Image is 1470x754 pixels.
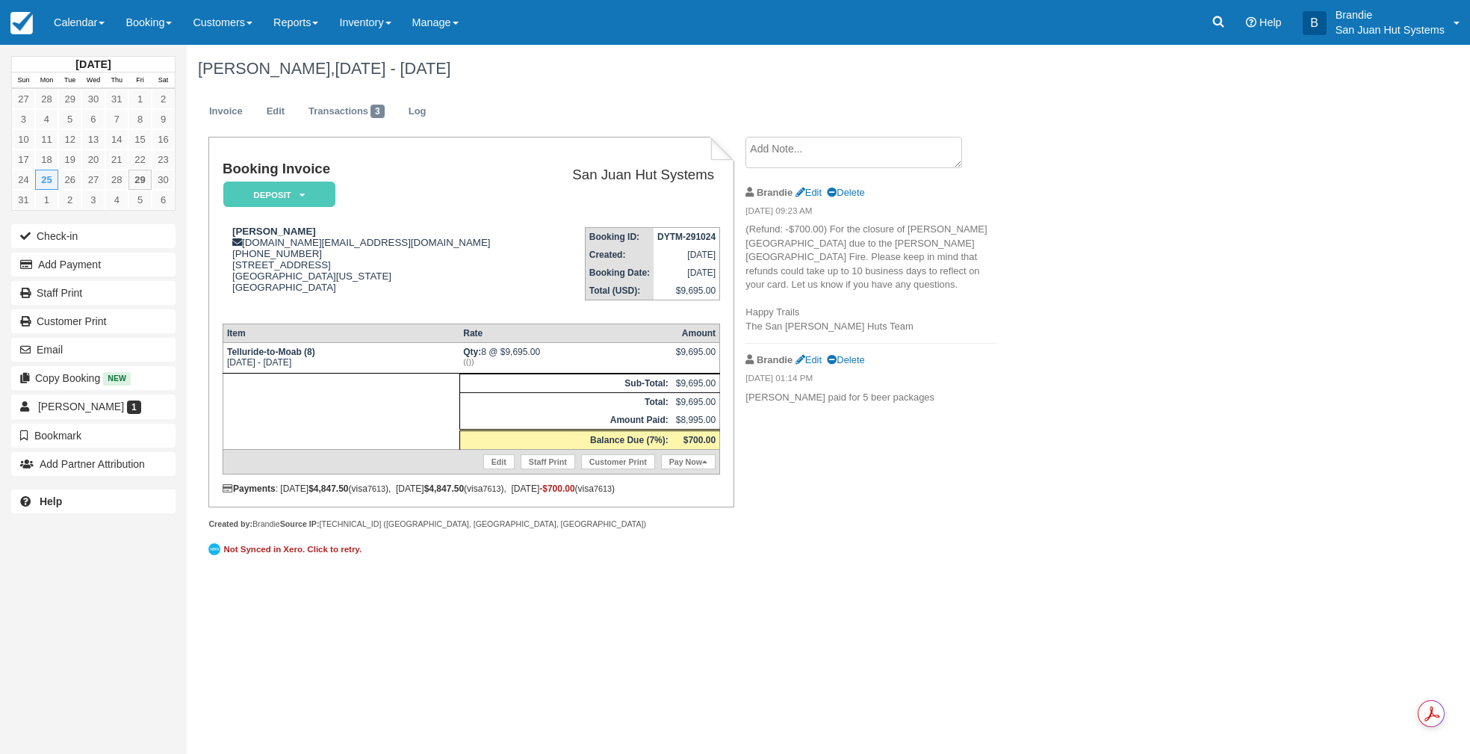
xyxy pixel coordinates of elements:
[208,519,252,528] strong: Created by:
[223,483,276,494] strong: Payments
[35,129,58,149] a: 11
[657,232,716,242] strong: DYTM-291024
[35,190,58,210] a: 1
[105,89,128,109] a: 31
[81,129,105,149] a: 13
[105,190,128,210] a: 4
[757,187,793,198] strong: Brandie
[152,170,175,190] a: 30
[672,392,720,411] td: $9,695.00
[1246,17,1256,28] i: Help
[223,182,335,208] em: Deposit
[128,170,152,190] a: 29
[58,149,81,170] a: 19
[463,357,669,366] em: (())
[539,483,574,494] span: -$700.00
[594,484,612,493] small: 7613
[827,354,864,365] a: Delete
[152,72,175,89] th: Sat
[127,401,141,414] span: 1
[661,454,716,469] a: Pay Now
[585,282,654,300] th: Total (USD):
[81,190,105,210] a: 3
[128,149,152,170] a: 22
[683,435,716,445] strong: $700.00
[128,72,152,89] th: Fri
[745,372,997,389] em: [DATE] 01:14 PM
[654,282,720,300] td: $9,695.00
[757,354,793,365] strong: Brandie
[581,454,655,469] a: Customer Print
[459,411,672,430] th: Amount Paid:
[152,109,175,129] a: 9
[227,347,315,357] strong: Telluride-to-Moab (8)
[11,338,176,362] button: Email
[11,253,176,276] button: Add Payment
[11,489,176,513] a: Help
[11,309,176,333] a: Customer Print
[1303,11,1327,35] div: B
[223,161,539,177] h1: Booking Invoice
[105,149,128,170] a: 21
[672,374,720,392] td: $9,695.00
[424,483,464,494] strong: $4,847.50
[11,424,176,448] button: Bookmark
[38,401,124,412] span: [PERSON_NAME]
[81,89,105,109] a: 30
[11,281,176,305] a: Staff Print
[11,452,176,476] button: Add Partner Attribution
[585,228,654,247] th: Booking ID:
[128,129,152,149] a: 15
[81,170,105,190] a: 27
[152,149,175,170] a: 23
[81,149,105,170] a: 20
[152,190,175,210] a: 6
[58,129,81,149] a: 12
[223,483,720,494] div: : [DATE] (visa ), [DATE] (visa ), [DATE] (visa )
[75,58,111,70] strong: [DATE]
[1336,7,1445,22] p: Brandie
[672,324,720,342] th: Amount
[35,149,58,170] a: 18
[223,226,539,312] div: [DOMAIN_NAME][EMAIL_ADDRESS][DOMAIN_NAME] [PHONE_NUMBER] [STREET_ADDRESS] [GEOGRAPHIC_DATA][US_ST...
[152,89,175,109] a: 2
[367,484,385,493] small: 7613
[12,190,35,210] a: 31
[128,89,152,109] a: 1
[654,264,720,282] td: [DATE]
[459,342,672,373] td: 8 @ $9,695.00
[105,129,128,149] a: 14
[370,105,385,118] span: 3
[280,519,320,528] strong: Source IP:
[11,366,176,390] button: Copy Booking New
[12,129,35,149] a: 10
[459,392,672,411] th: Total:
[198,60,1278,78] h1: [PERSON_NAME],
[12,109,35,129] a: 3
[585,246,654,264] th: Created:
[1259,16,1282,28] span: Help
[81,109,105,129] a: 6
[463,347,481,357] strong: Qty
[255,97,296,126] a: Edit
[223,342,459,373] td: [DATE] - [DATE]
[128,190,152,210] a: 5
[40,495,62,507] b: Help
[10,12,33,34] img: checkfront-main-nav-mini-logo.png
[11,224,176,248] button: Check-in
[58,89,81,109] a: 29
[459,324,672,342] th: Rate
[58,72,81,89] th: Tue
[676,347,716,369] div: $9,695.00
[796,187,822,198] a: Edit
[232,226,316,237] strong: [PERSON_NAME]
[459,374,672,392] th: Sub-Total:
[827,187,864,198] a: Delete
[12,72,35,89] th: Sun
[103,372,131,385] span: New
[521,454,575,469] a: Staff Print
[12,149,35,170] a: 17
[12,170,35,190] a: 24
[208,519,734,530] div: Brandie [TECHNICAL_ID] ([GEOGRAPHIC_DATA], [GEOGRAPHIC_DATA], [GEOGRAPHIC_DATA])
[58,190,81,210] a: 2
